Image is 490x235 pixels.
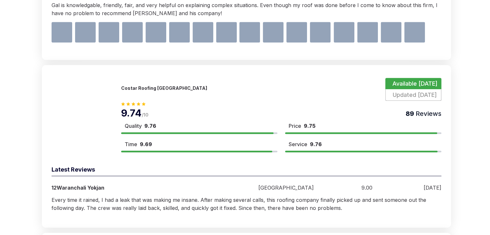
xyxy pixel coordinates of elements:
span: 9.69 [140,141,152,147]
iframe: OpenWidget widget [364,5,490,235]
span: Price [289,122,301,130]
span: Gal is knowledgable, friendly, fair, and very helpful on explaining complex situations. Even thou... [52,2,437,16]
span: 9.74 [121,107,142,119]
span: Quality [125,122,142,130]
span: 9.75 [304,123,315,129]
span: [GEOGRAPHIC_DATA] [258,184,314,192]
span: Every time it rained, I had a leak that was making me insane. After making several calls, this ro... [52,197,426,211]
span: 9.76 [310,141,322,147]
div: 12Waranchali yokjan [52,184,207,192]
span: Time [125,140,137,148]
span: 9.76 [144,123,156,129]
div: Latest Reviews [52,165,441,176]
span: /10 [142,112,149,117]
span: 9.00 [361,184,372,192]
span: Service [289,140,307,148]
p: Costar Roofing [GEOGRAPHIC_DATA] [121,85,207,91]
